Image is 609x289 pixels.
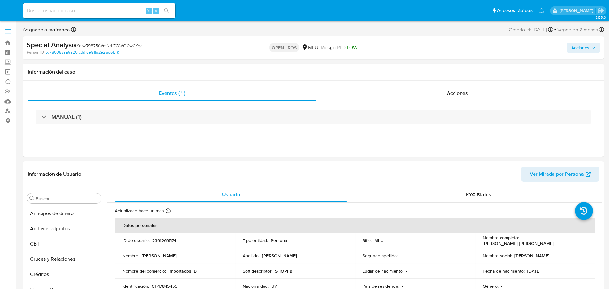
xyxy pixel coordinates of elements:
p: Nombre : [122,253,139,259]
a: Salir [598,7,604,14]
p: SHOPFB [275,268,292,274]
a: Notificaciones [539,8,544,13]
input: Buscar usuario o caso... [23,7,175,15]
button: Cruces y Relaciones [24,252,104,267]
p: - [501,283,502,289]
span: # c1wR9875rWmN4iZOWOCwCKgq [76,43,143,49]
h1: Información de Usuario [28,171,81,177]
p: ID de usuario : [122,238,150,243]
button: Anticipos de dinero [24,206,104,221]
p: [PERSON_NAME] [262,253,297,259]
span: Accesos rápidos [497,7,533,14]
button: Buscar [29,196,35,201]
p: Nacionalidad : [243,283,269,289]
b: Person ID [27,49,44,55]
div: MANUAL (1) [36,110,591,124]
p: Persona [271,238,287,243]
b: mafranco [47,26,70,33]
p: OPEN - ROS [269,43,299,52]
button: Acciones [567,43,600,53]
span: Riesgo PLD: [321,44,357,51]
button: search-icon [160,6,173,15]
p: giorgio.franco@mercadolibre.com [560,8,595,14]
span: Vence en 2 meses [557,26,598,33]
p: 2391269574 [152,238,176,243]
span: Acciones [447,89,468,97]
p: Apellido : [243,253,259,259]
p: Nombre completo : [483,235,519,240]
p: Nombre social : [483,253,512,259]
p: Segundo apellido : [363,253,398,259]
span: Asignado a [23,26,70,33]
p: Género : [483,283,499,289]
button: Ver Mirada por Persona [521,167,599,182]
h1: Información del caso [28,69,599,75]
p: Sitio : [363,238,372,243]
span: Eventos ( 1 ) [159,89,185,97]
p: MLU [374,238,383,243]
p: Nombre del comercio : [122,268,166,274]
span: s [155,8,157,14]
span: Usuario [222,191,240,198]
span: Alt [147,8,152,14]
button: CBT [24,236,104,252]
button: Archivos adjuntos [24,221,104,236]
p: País de residencia : [363,283,399,289]
input: Buscar [36,196,99,201]
p: Fecha de nacimiento : [483,268,525,274]
p: [PERSON_NAME] [514,253,549,259]
p: - [400,253,402,259]
p: CI 47845455 [152,283,177,289]
span: Acciones [571,43,589,53]
h3: MANUAL (1) [51,114,82,121]
span: - [554,25,556,34]
p: ImportadosFB [168,268,197,274]
p: Soft descriptor : [243,268,272,274]
div: Creado el: [DATE] [509,25,553,34]
th: Datos personales [115,218,595,233]
button: Créditos [24,267,104,282]
span: KYC Status [466,191,491,198]
span: Ver Mirada por Persona [530,167,584,182]
p: [PERSON_NAME] [PERSON_NAME] [483,240,554,246]
p: Actualizado hace un mes [115,208,164,214]
p: Identificación : [122,283,149,289]
p: Tipo entidad : [243,238,268,243]
p: [DATE] [527,268,540,274]
p: Lugar de nacimiento : [363,268,403,274]
span: LOW [347,44,357,51]
p: - [406,268,407,274]
p: - [402,283,403,289]
p: [PERSON_NAME] [142,253,177,259]
p: UY [271,283,277,289]
a: bc780083aa5a20fcd9f6e911a2e25d6b [45,49,119,55]
div: MLU [302,44,318,51]
b: Special Analysis [27,40,76,50]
